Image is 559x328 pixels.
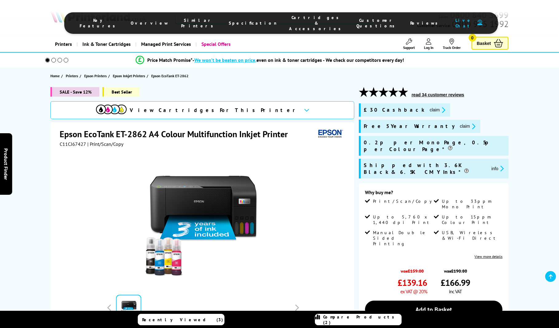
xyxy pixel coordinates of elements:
[315,314,402,325] a: Compare Products (2)
[474,254,502,259] a: View more details
[60,128,294,140] h1: Epson EcoTank ET-2862 A4 Colour Multifunction Inkjet Printer
[192,57,404,63] div: - even on ink & toner cartridges - We check our competitors every day!
[82,36,131,52] span: Ink & Toner Cartridges
[442,198,501,210] span: Up to 33ppm Mono Print
[181,18,216,29] span: Similar Printers
[428,106,447,114] button: promo-description
[50,73,61,79] a: Home
[356,18,398,29] span: Customer Questions
[373,214,432,225] span: Up to 5,760 x 1,440 dpi Print
[449,288,462,294] span: inc VAT
[50,73,60,79] span: Home
[477,39,491,47] span: Basket
[3,148,9,180] span: Product Finder
[80,18,118,29] span: Key Features
[365,301,502,318] a: Add to Basket
[84,73,107,79] span: Epson Printers
[138,314,224,325] a: Recently Viewed (3)
[289,15,344,31] span: Cartridges & Accessories
[469,34,476,42] span: 0
[229,20,277,26] span: Specification
[142,317,223,322] span: Recently Viewed (3)
[364,123,455,130] span: Free 5 Year Warranty
[147,57,192,63] span: Price Match Promise*
[443,38,461,50] a: Track Order
[441,277,470,288] span: £166.99
[403,38,415,50] a: Support
[400,288,427,294] span: ex VAT @ 20%
[84,73,108,79] a: Epson Printers
[87,141,123,147] span: | Print/Scan/Copy
[50,87,99,97] span: SALE - Save 12%
[442,214,501,225] span: Up to 15ppm Colour Print
[77,36,135,52] a: Ink & Toner Cartridges
[424,38,434,50] a: Log In
[364,106,425,114] span: £30 Cashback
[410,92,466,98] button: read 34 customer reviews
[196,36,235,52] a: Special Offers
[194,57,256,63] span: We won’t be beaten on price,
[442,230,501,241] span: USB, Wireless & Wi-Fi Direct
[130,107,299,114] span: View Cartridges For This Printer
[60,141,86,147] span: C11CJ67427
[441,265,470,274] span: was
[373,230,432,246] span: Manual Double Sided Printing
[66,73,78,79] span: Printers
[66,73,80,79] a: Printers
[135,36,196,52] a: Managed Print Services
[113,73,145,79] span: Epson Inkjet Printers
[316,128,344,140] img: Epson
[453,18,474,29] span: Live Chat
[151,74,188,78] span: Epson EcoTank ET-2862
[143,159,263,280] img: Epson EcoTank ET-2862
[477,20,482,26] img: user-headset-duotone.svg
[323,314,401,325] span: Compare Products (2)
[113,73,147,79] a: Epson Inkjet Printers
[102,87,140,97] span: Best Seller
[96,105,127,114] img: cmyk-icon.svg
[403,45,415,50] span: Support
[365,189,502,198] div: Why buy me?
[131,20,169,26] span: Overview
[490,165,506,172] button: promo-description
[37,55,503,66] li: modal_Promise
[364,162,486,175] span: Shipped with 3.6K Black & 6.5K CMY Inks*
[398,277,427,288] span: £139.16
[410,20,441,26] span: Reviews
[373,198,436,204] span: Print/Scan/Copy
[424,45,434,50] span: Log In
[451,268,467,274] strike: £190.80
[408,268,424,274] strike: £159.00
[471,37,509,50] a: Basket 0
[458,123,477,130] button: promo-description
[364,139,505,153] span: 0.2p per Mono Page, 0.5p per Colour Page*
[50,36,77,52] a: Printers
[398,265,427,274] span: was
